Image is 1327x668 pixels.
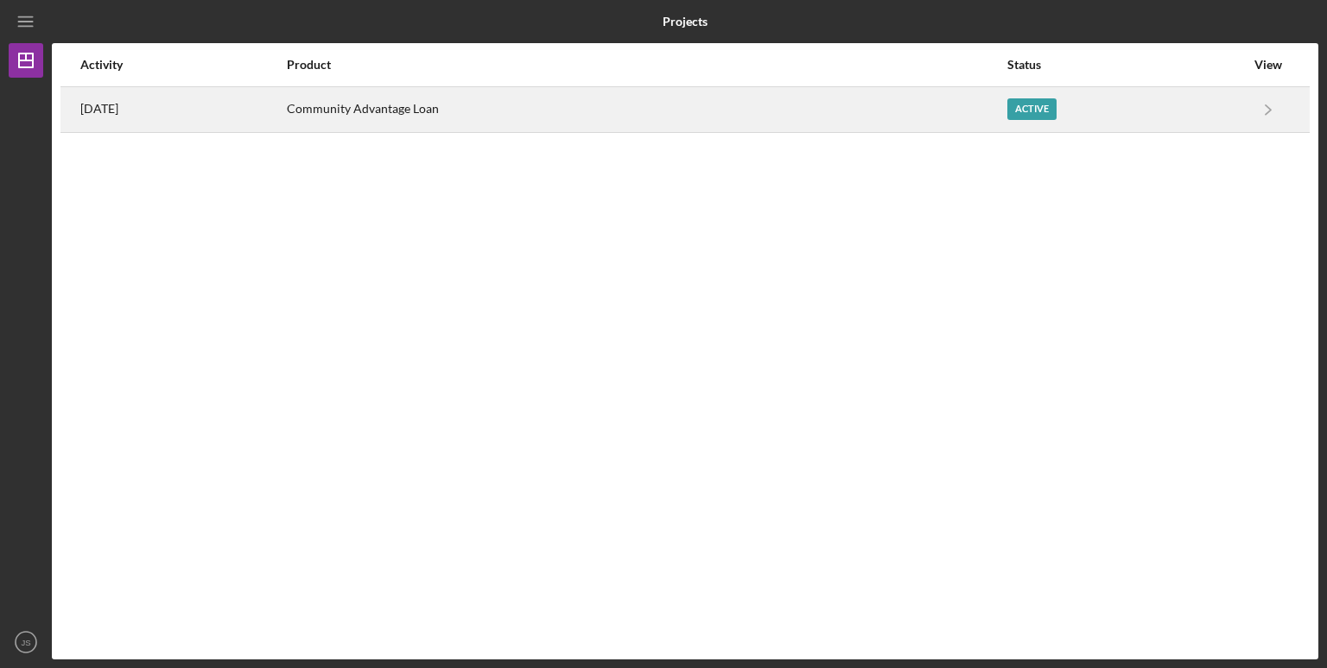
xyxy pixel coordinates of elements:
div: Activity [80,58,285,72]
div: View [1247,58,1290,72]
div: Product [287,58,1006,72]
div: Status [1007,58,1245,72]
b: Projects [663,15,708,28]
button: JS [9,625,43,659]
time: 2025-09-25 19:53 [80,102,118,116]
div: Community Advantage Loan [287,88,1006,131]
text: JS [21,638,30,647]
div: Active [1007,98,1057,120]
